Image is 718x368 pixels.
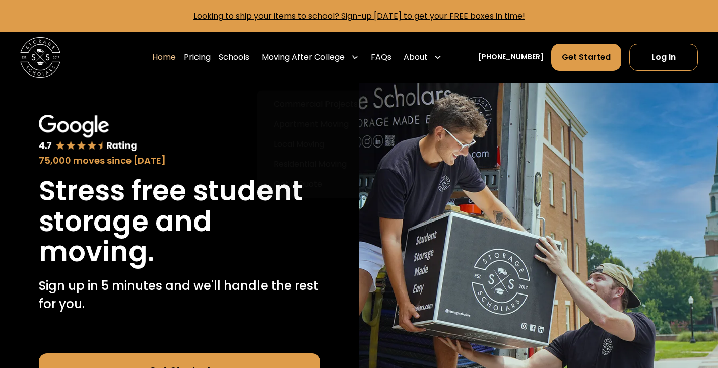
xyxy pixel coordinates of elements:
[39,176,320,267] h1: Stress free student storage and moving.
[193,10,525,22] a: Looking to ship your items to school? Sign-up [DATE] to get your FREE boxes in time!
[20,37,60,78] img: Storage Scholars main logo
[257,90,374,199] nav: Moving After College
[629,44,698,71] a: Log In
[262,175,370,195] a: Get a Quote
[262,51,345,63] div: Moving After College
[400,43,446,71] div: About
[262,134,370,155] a: Local Moving
[478,52,544,62] a: [PHONE_NUMBER]
[39,154,320,168] div: 75,000 moves since [DATE]
[551,44,621,71] a: Get Started
[262,114,370,134] a: Apartment Moving
[257,43,363,71] div: Moving After College
[404,51,428,63] div: About
[184,43,211,71] a: Pricing
[262,155,370,175] a: Residential Moving
[371,43,391,71] a: FAQs
[152,43,176,71] a: Home
[262,94,370,114] a: Commercial Projects
[219,43,249,71] a: Schools
[39,115,138,153] img: Google 4.7 star rating
[20,37,60,78] a: home
[39,277,320,313] p: Sign up in 5 minutes and we'll handle the rest for you.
